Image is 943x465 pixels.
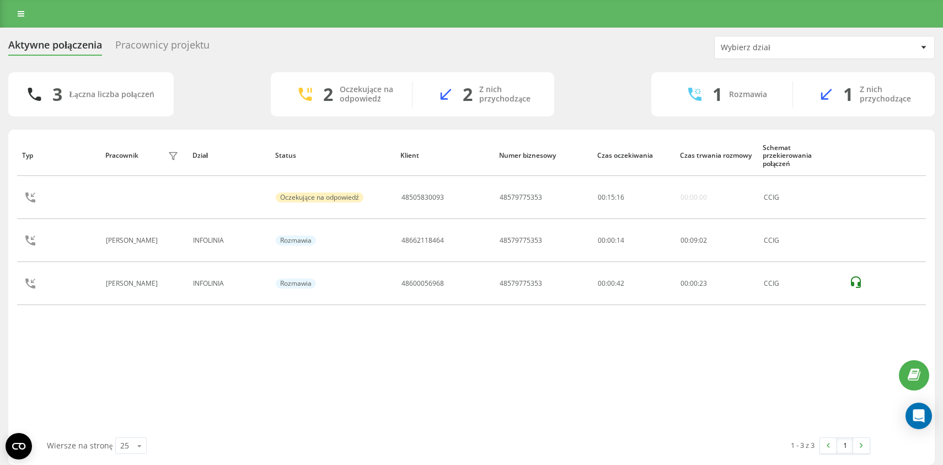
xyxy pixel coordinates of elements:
[721,43,853,52] div: Wybierz dział
[275,152,390,159] div: Status
[499,152,587,159] div: Numer biznesowy
[500,237,542,244] div: 48579775353
[115,39,210,56] div: Pracownicy projektu
[791,440,815,451] div: 1 - 3 z 3
[500,194,542,201] div: 48579775353
[598,193,606,202] span: 00
[193,280,264,287] div: INFOLINIA
[729,90,767,99] div: Rozmawia
[617,193,624,202] span: 16
[276,236,316,245] div: Rozmawia
[52,84,62,105] div: 3
[106,237,160,244] div: [PERSON_NAME]
[680,152,752,159] div: Czas trwania rozmowy
[598,280,668,287] div: 00:00:42
[860,85,918,104] div: Z nich przychodzące
[681,279,688,288] span: 00
[598,237,668,244] div: 00:00:14
[712,84,722,105] div: 1
[681,280,707,287] div: : :
[479,85,538,104] div: Z nich przychodzące
[763,144,838,168] div: Schemat przekierowania połączeń
[764,194,837,201] div: CCIG
[463,84,473,105] div: 2
[120,440,129,451] div: 25
[401,280,444,287] div: 48600056968
[69,90,154,99] div: Łączna liczba połączeń
[106,280,160,287] div: [PERSON_NAME]
[764,237,837,244] div: CCIG
[192,152,265,159] div: Dział
[8,39,102,56] div: Aktywne połączenia
[598,194,624,201] div: : :
[340,85,395,104] div: Oczekujące na odpowiedź
[681,236,688,245] span: 00
[500,280,542,287] div: 48579775353
[690,236,698,245] span: 09
[400,152,488,159] div: Klient
[401,194,444,201] div: 48505830093
[276,279,316,288] div: Rozmawia
[607,193,615,202] span: 15
[597,152,669,159] div: Czas oczekiwania
[906,403,932,429] div: Open Intercom Messenger
[699,236,707,245] span: 02
[193,237,264,244] div: INFOLINIA
[764,280,837,287] div: CCIG
[681,237,707,244] div: : :
[6,433,32,459] button: Open CMP widget
[681,194,707,201] div: 00:00:00
[323,84,333,105] div: 2
[843,84,853,105] div: 1
[47,440,112,451] span: Wiersze na stronę
[276,193,363,202] div: Oczekujące na odpowiedź
[690,279,698,288] span: 00
[105,152,138,159] div: Pracownik
[837,438,853,453] a: 1
[699,279,707,288] span: 23
[401,237,444,244] div: 48662118464
[22,152,94,159] div: Typ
